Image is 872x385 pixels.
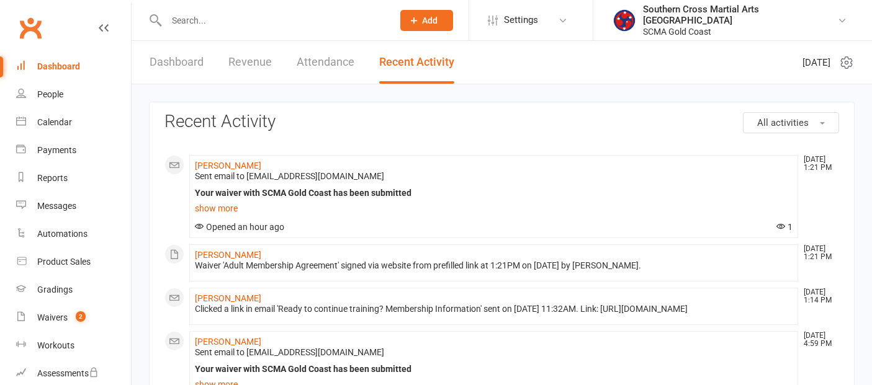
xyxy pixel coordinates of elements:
[16,276,131,304] a: Gradings
[16,332,131,360] a: Workouts
[297,41,354,84] a: Attendance
[16,248,131,276] a: Product Sales
[16,304,131,332] a: Waivers 2
[37,229,88,239] div: Automations
[195,304,793,314] div: Clicked a link in email 'Ready to continue training? Membership Information' sent on [DATE] 11:32...
[37,368,99,378] div: Assessments
[757,117,809,128] span: All activities
[16,164,131,192] a: Reports
[400,10,453,31] button: Add
[776,222,793,232] span: 1
[643,26,837,37] div: SCMA Gold Coast
[37,61,80,71] div: Dashboard
[76,311,86,322] span: 2
[16,136,131,164] a: Payments
[37,340,74,350] div: Workouts
[195,222,284,232] span: Opened an hour ago
[422,15,438,25] span: Add
[16,81,131,108] a: People
[195,337,261,347] a: [PERSON_NAME]
[163,12,384,29] input: Search...
[195,171,384,181] span: Sent email to [EMAIL_ADDRESS][DOMAIN_NAME]
[16,108,131,136] a: Calendar
[150,41,204,84] a: Dashboard
[228,41,272,84] a: Revenue
[743,112,839,133] button: All activities
[37,285,73,294] div: Gradings
[195,188,793,198] div: Your waiver with SCMA Gold Coast has been submitted
[195,200,793,217] a: show more
[195,293,261,303] a: [PERSON_NAME]
[798,288,838,304] time: [DATE] 1:14 PM
[16,220,131,248] a: Automations
[379,41,454,84] a: Recent Activity
[15,12,46,43] a: Clubworx
[504,6,538,34] span: Settings
[195,260,793,271] div: Waiver 'Adult Membership Agreement' signed via website from prefilled link at 1:21PM on [DATE] by...
[164,112,839,131] h3: Recent Activity
[195,347,384,357] span: Sent email to [EMAIL_ADDRESS][DOMAIN_NAME]
[37,201,76,211] div: Messages
[16,53,131,81] a: Dashboard
[612,8,637,33] img: thumb_image1620786302.png
[195,364,793,374] div: Your waiver with SCMA Gold Coast has been submitted
[195,250,261,260] a: [PERSON_NAME]
[802,55,830,70] span: [DATE]
[37,173,68,183] div: Reports
[798,332,838,348] time: [DATE] 4:59 PM
[37,257,91,267] div: Product Sales
[37,89,63,99] div: People
[195,161,261,170] a: [PERSON_NAME]
[37,145,76,155] div: Payments
[798,156,838,172] time: [DATE] 1:21 PM
[37,117,72,127] div: Calendar
[37,312,68,322] div: Waivers
[643,4,837,26] div: Southern Cross Martial Arts [GEOGRAPHIC_DATA]
[798,245,838,261] time: [DATE] 1:21 PM
[16,192,131,220] a: Messages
